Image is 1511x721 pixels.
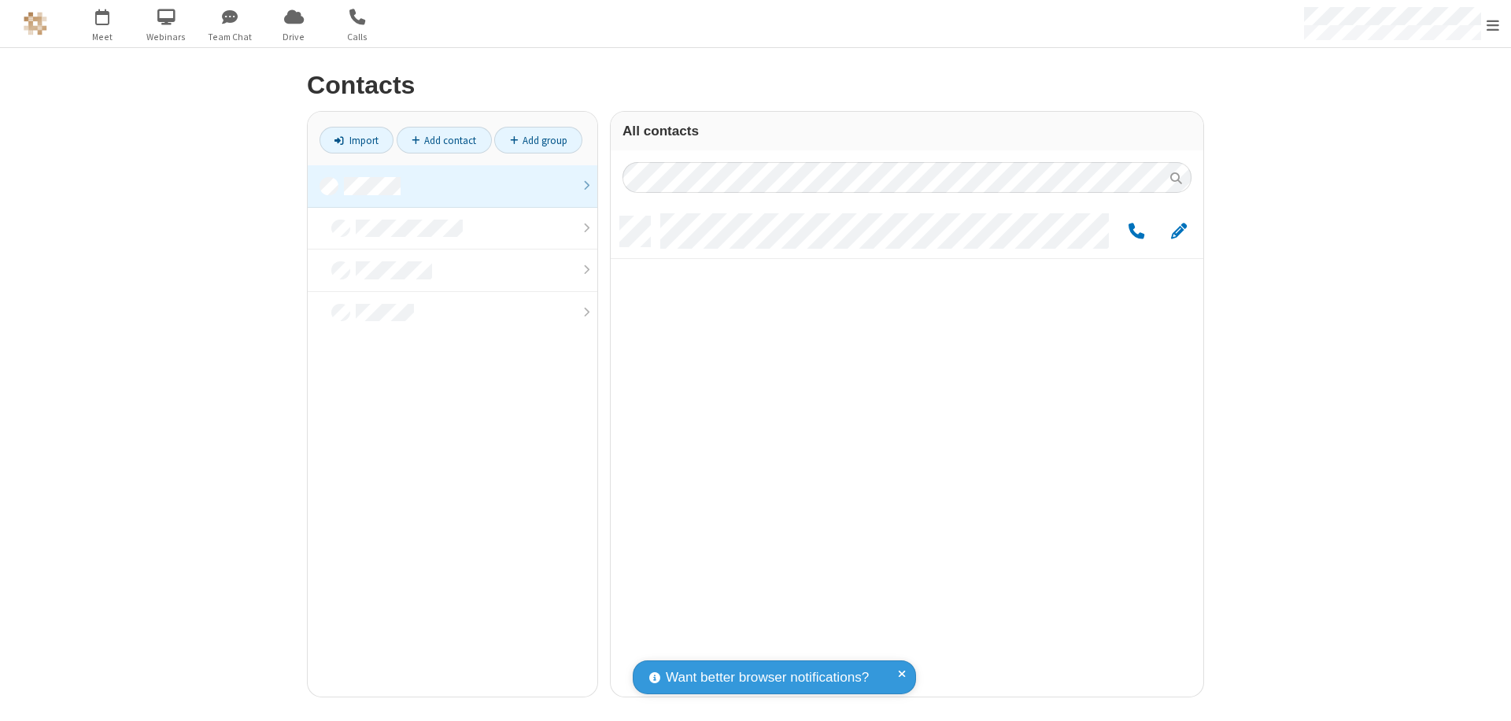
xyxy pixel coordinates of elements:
[623,124,1191,139] h3: All contacts
[201,30,260,44] span: Team Chat
[307,72,1204,99] h2: Contacts
[328,30,387,44] span: Calls
[264,30,323,44] span: Drive
[1121,222,1151,242] button: Call by phone
[73,30,132,44] span: Meet
[1163,222,1194,242] button: Edit
[137,30,196,44] span: Webinars
[320,127,393,153] a: Import
[666,667,869,688] span: Want better browser notifications?
[24,12,47,35] img: QA Selenium DO NOT DELETE OR CHANGE
[397,127,492,153] a: Add contact
[494,127,582,153] a: Add group
[611,205,1203,697] div: grid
